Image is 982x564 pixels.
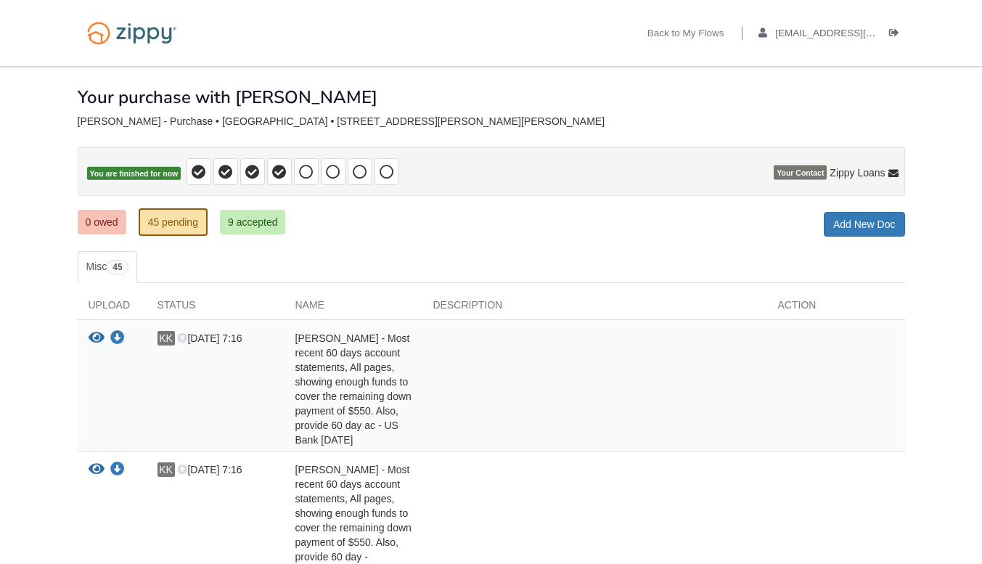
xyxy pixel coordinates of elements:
[78,115,905,128] div: [PERSON_NAME] - Purchase • [GEOGRAPHIC_DATA] • [STREET_ADDRESS][PERSON_NAME][PERSON_NAME]
[157,462,175,477] span: KK
[110,333,125,345] a: Download Kristin Kist - Most recent 60 days account statements, All pages, showing enough funds t...
[285,298,422,319] div: Name
[830,165,885,180] span: Zippy Loans
[147,298,285,319] div: Status
[824,212,905,237] a: Add New Doc
[157,331,175,346] span: KK
[78,251,137,283] a: Misc
[774,165,827,180] span: Your Contact
[422,298,767,319] div: Description
[767,298,905,319] div: Action
[89,462,105,478] button: View Kristin Kist - Most recent 60 days account statements, All pages, showing enough funds to co...
[647,28,724,42] a: Back to My Flows
[177,464,242,475] span: [DATE] 7:16
[220,210,286,234] a: 9 accepted
[758,28,942,42] a: edit profile
[78,15,186,52] img: Logo
[89,331,105,346] button: View Kristin Kist - Most recent 60 days account statements, All pages, showing enough funds to co...
[775,28,941,38] span: kristinhoban83@gmail.com
[889,28,905,42] a: Log out
[110,465,125,476] a: Download Kristin Kist - Most recent 60 days account statements, All pages, showing enough funds t...
[87,167,181,181] span: You are finished for now
[107,260,128,274] span: 45
[78,210,126,234] a: 0 owed
[139,208,208,236] a: 45 pending
[295,332,412,446] span: [PERSON_NAME] - Most recent 60 days account statements, All pages, showing enough funds to cover ...
[177,332,242,344] span: [DATE] 7:16
[78,298,147,319] div: Upload
[78,88,377,107] h1: Your purchase with [PERSON_NAME]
